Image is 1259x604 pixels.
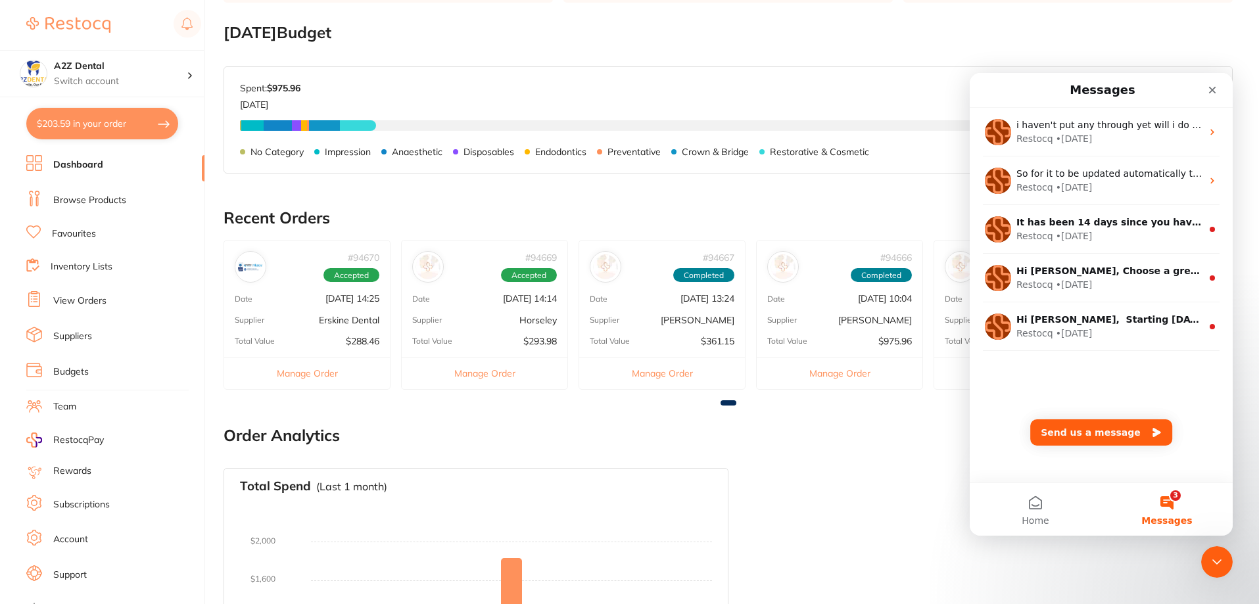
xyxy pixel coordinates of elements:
[26,432,42,448] img: RestocqPay
[20,60,47,87] img: A2Z Dental
[86,108,123,122] div: • [DATE]
[880,252,912,263] p: # 94666
[15,192,41,218] img: Profile image for Restocq
[945,315,974,325] p: Supplier
[53,194,126,207] a: Browse Products
[323,268,379,283] span: Accepted
[770,147,869,157] p: Restorative & Cosmetic
[47,254,83,267] div: Restocq
[680,293,734,304] p: [DATE] 13:24
[934,357,1100,389] button: Manage Order
[673,268,734,283] span: Completed
[235,315,264,325] p: Supplier
[131,410,263,463] button: Messages
[851,268,912,283] span: Completed
[47,156,83,170] div: Restocq
[235,294,252,304] p: Date
[26,10,110,40] a: Restocq Logo
[267,82,300,94] strong: $975.96
[51,260,112,273] a: Inventory Lists
[47,205,83,219] div: Restocq
[682,147,749,157] p: Crown & Bridge
[47,95,1237,106] span: So for it to be updated automatically there are two things 1. Item must first be present in their...
[53,533,88,546] a: Account
[757,357,922,389] button: Manage Order
[412,294,430,304] p: Date
[316,480,387,492] p: (Last 1 month)
[519,315,557,325] p: Horseley
[463,147,514,157] p: Disposables
[60,346,202,373] button: Send us a message
[240,94,300,110] p: [DATE]
[523,336,557,346] p: $293.98
[593,254,618,279] img: Henry Schein Halas
[412,337,452,346] p: Total Value
[53,158,103,172] a: Dashboard
[412,315,442,325] p: Supplier
[767,337,807,346] p: Total Value
[53,569,87,582] a: Support
[54,75,187,88] p: Switch account
[878,336,912,346] p: $975.96
[948,254,973,279] img: Adam Dental
[325,293,379,304] p: [DATE] 14:25
[172,443,222,452] span: Messages
[26,17,110,33] img: Restocq Logo
[53,400,76,413] a: Team
[240,479,311,494] h3: Total Spend
[701,336,734,346] p: $361.15
[703,252,734,263] p: # 94667
[535,147,586,157] p: Endodontics
[53,498,110,511] a: Subscriptions
[607,147,661,157] p: Preventative
[767,315,797,325] p: Supplier
[590,315,619,325] p: Supplier
[348,252,379,263] p: # 94670
[661,315,734,325] p: [PERSON_NAME]
[346,336,379,346] p: $288.46
[53,365,89,379] a: Budgets
[590,337,630,346] p: Total Value
[319,315,379,325] p: Erskine Dental
[392,147,442,157] p: Anaesthetic
[250,147,304,157] p: No Category
[525,252,557,263] p: # 94669
[767,294,785,304] p: Date
[52,443,79,452] span: Home
[53,330,92,343] a: Suppliers
[240,83,300,93] p: Spent:
[945,294,962,304] p: Date
[858,293,912,304] p: [DATE] 10:04
[416,254,440,279] img: Horseley
[86,156,123,170] div: • [DATE]
[86,254,123,267] div: • [DATE]
[238,254,263,279] img: Erskine Dental
[224,24,1233,42] h2: [DATE] Budget
[501,268,557,283] span: Accepted
[1201,546,1233,578] iframe: Intercom live chat
[52,227,96,241] a: Favourites
[47,108,83,122] div: Restocq
[235,337,275,346] p: Total Value
[53,434,104,447] span: RestocqPay
[15,143,41,170] img: Profile image for Restocq
[53,465,91,478] a: Rewards
[771,254,796,279] img: Adam Dental
[503,293,557,304] p: [DATE] 14:14
[86,205,123,219] div: • [DATE]
[26,108,178,139] button: $203.59 in your order
[970,73,1233,536] iframe: Intercom live chat
[224,357,390,389] button: Manage Order
[325,147,371,157] p: Impression
[579,357,745,389] button: Manage Order
[15,241,41,267] img: Profile image for Restocq
[26,432,104,448] a: RestocqPay
[54,60,187,73] h4: A2Z Dental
